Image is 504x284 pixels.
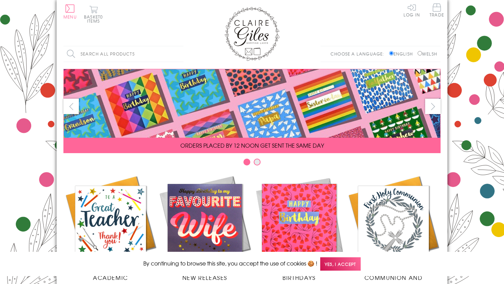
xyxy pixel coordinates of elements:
[389,51,394,55] input: English
[254,159,261,165] button: Carousel Page 2
[182,273,227,282] span: New Releases
[84,5,103,23] button: Basket0 items
[430,3,444,18] a: Trade
[425,99,441,114] button: next
[283,273,315,282] span: Birthdays
[418,51,437,57] label: Welsh
[87,14,103,24] span: 0 items
[63,4,77,19] button: Menu
[158,174,252,282] a: New Releases
[389,51,416,57] label: English
[177,46,183,62] input: Search
[430,3,444,17] span: Trade
[63,46,183,62] input: Search all products
[63,14,77,20] span: Menu
[418,51,422,55] input: Welsh
[63,158,441,169] div: Carousel Pagination
[225,7,279,61] img: Claire Giles Greetings Cards
[63,99,79,114] button: prev
[93,273,128,282] span: Academic
[331,51,388,57] p: Choose a language:
[252,174,346,282] a: Birthdays
[404,3,420,17] a: Log In
[180,141,324,149] span: ORDERS PLACED BY 12 NOON GET SENT THE SAME DAY
[243,159,250,165] button: Carousel Page 1 (Current Slide)
[320,257,361,271] span: Yes, I accept
[63,174,158,282] a: Academic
